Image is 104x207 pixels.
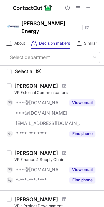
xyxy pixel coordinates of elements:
span: Decision makers [39,41,70,46]
span: ***@[DOMAIN_NAME] [16,100,66,106]
span: ***@[DOMAIN_NAME] [16,110,67,116]
div: Select department [10,54,50,61]
div: VP Finance & Supply Chain [14,157,100,163]
div: [PERSON_NAME] [14,83,58,89]
div: [PERSON_NAME] [14,150,58,156]
div: [PERSON_NAME] [14,196,58,202]
span: [EMAIL_ADDRESS][DOMAIN_NAME] [16,121,83,126]
span: Select all (9) [15,69,42,74]
img: ContactOut v5.3.10 [13,4,52,12]
div: VP External Communications [14,90,100,96]
span: ***@[DOMAIN_NAME] [16,167,66,173]
span: Similar [84,41,97,46]
button: Reveal Button [69,131,95,137]
button: Reveal Button [69,177,95,183]
span: About [14,41,25,46]
button: Reveal Button [69,167,95,173]
img: 0e7c65d57de2beed8f90f39edc9f6d69 [7,20,20,33]
h1: [PERSON_NAME] Energy [22,19,80,35]
button: Reveal Button [69,99,95,106]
